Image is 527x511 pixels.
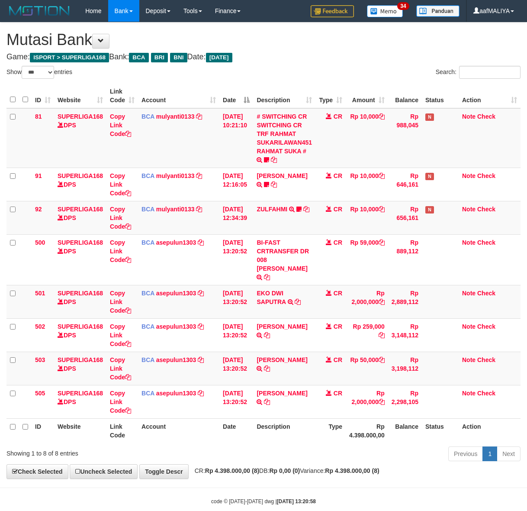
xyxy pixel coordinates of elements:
a: Note [462,290,476,297]
td: [DATE] 13:20:52 [219,385,253,418]
a: asepulun1303 [156,390,196,397]
td: Rp 2,298,105 [388,385,422,418]
a: [PERSON_NAME] [257,323,307,330]
span: Has Note [425,113,434,121]
a: Copy MOHAMMAD ASHIF to clipboard [264,398,270,405]
th: Date [219,418,253,443]
th: Type [315,418,346,443]
a: mulyanti0133 [156,206,195,213]
strong: Rp 0,00 (0) [269,467,300,474]
span: BCA [141,172,154,179]
td: [DATE] 13:20:52 [219,234,253,285]
a: Note [462,356,476,363]
td: DPS [54,108,106,168]
img: Feedback.jpg [311,5,354,17]
a: Uncheck Selected [70,464,138,479]
span: 505 [35,390,45,397]
a: Copy Rp 10,000 to clipboard [379,113,385,120]
td: Rp 3,198,112 [388,352,422,385]
a: Toggle Descr [139,464,189,479]
a: Copy Rp 10,000 to clipboard [379,172,385,179]
td: Rp 988,045 [388,108,422,168]
th: Account [138,418,219,443]
a: Previous [448,446,483,461]
a: Note [462,206,476,213]
span: BNI [170,53,187,62]
span: CR [334,113,342,120]
a: Copy Link Code [110,206,131,230]
strong: [DATE] 13:20:58 [277,498,316,505]
a: Copy Link Code [110,239,131,263]
td: Rp 10,000 [346,168,388,201]
a: ZULFAHMI [257,206,287,213]
a: SUPERLIGA168 [58,172,103,179]
span: 503 [35,356,45,363]
span: CR [334,290,342,297]
th: Description [253,418,315,443]
a: Copy BI-FAST CRTRANSFER DR 008 ENDRO KUSWORO to clipboard [264,274,270,281]
span: BCA [129,53,148,62]
th: Status [422,84,459,108]
a: Copy Link Code [110,356,131,381]
a: mulyanti0133 [156,172,195,179]
span: 34 [397,2,409,10]
a: Check [477,172,495,179]
a: Copy mulyanti0133 to clipboard [196,113,202,120]
td: Rp 646,161 [388,168,422,201]
td: Rp 2,000,000 [346,285,388,318]
img: MOTION_logo.png [6,4,72,17]
span: CR [334,239,342,246]
span: CR: DB: Variance: [190,467,379,474]
a: [PERSON_NAME] [257,390,307,397]
a: Next [497,446,521,461]
td: [DATE] 10:21:10 [219,108,253,168]
select: Showentries [22,66,54,79]
span: BRI [151,53,168,62]
span: 501 [35,290,45,297]
a: Check [477,239,495,246]
a: Copy # SWITCHING CR SWITCHING CR TRF RAHMAT SUKARILAWAN451 RAHMAT SUKA # to clipboard [271,156,277,163]
td: Rp 3,148,112 [388,318,422,352]
td: [DATE] 13:20:52 [219,318,253,352]
th: Website: activate to sort column ascending [54,84,106,108]
span: Has Note [425,206,434,213]
td: BI-FAST CRTRANSFER DR 008 [PERSON_NAME] [253,234,315,285]
label: Show entries [6,66,72,79]
a: Copy asepulun1303 to clipboard [198,323,204,330]
th: Description: activate to sort column ascending [253,84,315,108]
a: Copy asepulun1303 to clipboard [198,239,204,246]
a: Copy mulyanti0133 to clipboard [196,172,202,179]
a: SUPERLIGA168 [58,323,103,330]
span: CR [334,323,342,330]
a: Note [462,113,476,120]
a: Copy Link Code [110,390,131,414]
td: Rp 50,000 [346,352,388,385]
a: Check [477,390,495,397]
th: ID [32,418,54,443]
th: ID: activate to sort column ascending [32,84,54,108]
a: Copy Rp 59,000 to clipboard [379,239,385,246]
a: SUPERLIGA168 [58,290,103,297]
th: Account: activate to sort column ascending [138,84,219,108]
td: DPS [54,168,106,201]
a: SUPERLIGA168 [58,390,103,397]
a: Check Selected [6,464,68,479]
span: ISPORT > SUPERLIGA168 [30,53,109,62]
span: CR [334,206,342,213]
span: 502 [35,323,45,330]
th: Action: activate to sort column ascending [459,84,521,108]
td: DPS [54,385,106,418]
a: # SWITCHING CR SWITCHING CR TRF RAHMAT SUKARILAWAN451 RAHMAT SUKA # [257,113,312,155]
a: 1 [482,446,497,461]
td: Rp 10,000 [346,108,388,168]
span: CR [334,390,342,397]
a: asepulun1303 [156,323,196,330]
span: Has Note [425,173,434,180]
td: DPS [54,234,106,285]
img: panduan.png [416,5,460,17]
a: Copy Rp 10,000 to clipboard [379,206,385,213]
a: EKO DWI SAPUTRA [257,290,286,305]
strong: Rp 4.398.000,00 (8) [325,467,379,474]
td: DPS [54,318,106,352]
span: 81 [35,113,42,120]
